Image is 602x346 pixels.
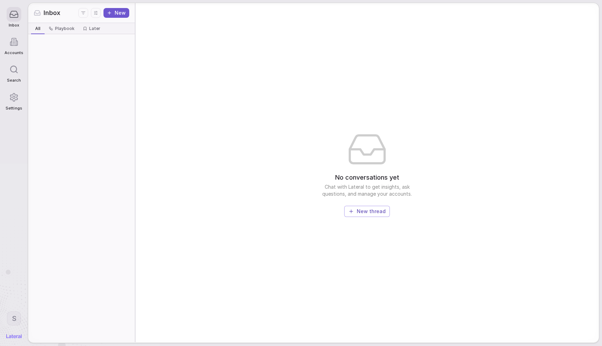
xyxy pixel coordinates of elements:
span: All [35,26,40,31]
span: Settings [6,106,22,111]
span: Chat with Lateral to get insights, ask questions, and manage your accounts. [318,183,416,197]
span: No conversations yet [335,173,399,182]
a: Accounts [5,31,23,59]
span: S [12,314,16,323]
span: Inbox [9,23,19,28]
span: Inbox [44,8,60,17]
button: Display settings [91,8,101,18]
span: Playbook [55,26,75,31]
span: Search [7,78,21,83]
img: Lateral [6,334,22,338]
button: New thread [344,206,390,217]
a: Settings [5,86,23,114]
a: Inbox [5,3,23,31]
span: Later [89,26,100,31]
button: New thread [103,8,129,18]
button: Filters [78,8,88,18]
span: Accounts [5,51,23,55]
